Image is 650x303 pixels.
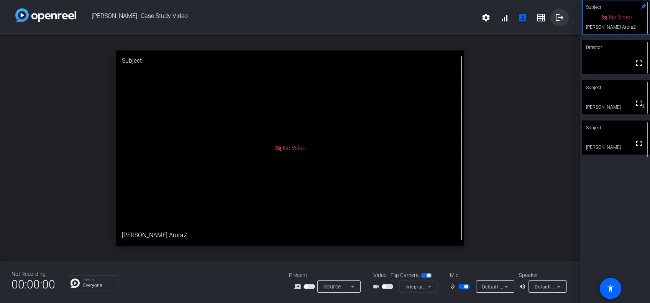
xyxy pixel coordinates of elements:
[582,80,650,95] div: Subject
[582,40,650,55] div: Director
[373,282,382,291] mat-icon: videocam_outline
[449,282,458,291] mat-icon: mic_none
[116,50,464,71] div: Subject
[481,13,491,22] mat-icon: settings
[634,99,643,108] mat-icon: fullscreen
[76,8,477,27] span: [PERSON_NAME]- Case Study Video
[442,271,519,279] div: Mic
[634,139,643,148] mat-icon: fullscreen
[519,282,528,291] mat-icon: volume_up
[482,283,588,290] span: Default - [PERSON_NAME] (2- Realtek(R) Audio)
[582,121,650,135] div: Subject
[11,275,55,294] span: 00:00:00
[283,145,305,151] span: No Video
[11,270,55,278] div: Not Recording
[535,283,631,290] span: Default - Headphones (2- Realtek(R) Audio)
[634,59,643,68] mat-icon: fullscreen
[519,271,565,279] div: Speaker
[71,279,80,288] img: Chat Icon
[294,282,304,291] mat-icon: screen_share_outline
[83,283,114,288] p: Everyone
[609,14,632,21] span: No Video
[391,271,419,279] span: Flip Camera
[15,8,76,22] img: white-gradient.svg
[518,13,527,22] mat-icon: account_box
[537,13,546,22] mat-icon: grid_on
[83,278,114,282] p: Group
[606,284,615,293] mat-icon: accessibility
[289,271,366,279] div: Present
[373,271,387,279] span: Video
[323,283,341,290] span: Source
[555,13,564,22] mat-icon: logout
[495,8,514,27] button: signal_cellular_alt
